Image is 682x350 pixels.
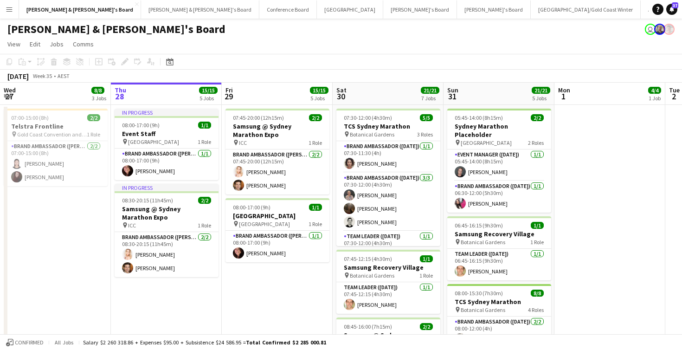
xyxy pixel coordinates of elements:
[225,212,329,220] h3: [GEOGRAPHIC_DATA]
[259,0,317,19] button: Conference Board
[531,290,544,297] span: 8/8
[7,71,29,81] div: [DATE]
[198,138,211,145] span: 1 Role
[446,91,458,102] span: 31
[649,95,661,102] div: 1 Job
[455,290,503,297] span: 08:00-15:30 (7h30m)
[350,131,394,138] span: Botanical Gardens
[113,91,126,102] span: 28
[335,91,347,102] span: 30
[128,222,136,229] span: ICC
[421,95,439,102] div: 7 Jobs
[419,272,433,279] span: 1 Role
[530,239,544,246] span: 1 Role
[7,22,225,36] h1: [PERSON_NAME] & [PERSON_NAME]'s Board
[225,86,233,94] span: Fri
[528,306,544,313] span: 4 Roles
[654,24,665,35] app-user-avatar: Neil Burton
[455,114,503,121] span: 05:45-14:00 (8h15m)
[58,72,70,79] div: AEST
[350,272,394,279] span: Botanical Gardens
[461,239,505,246] span: Botanical Gardens
[7,40,20,48] span: View
[672,2,678,8] span: 37
[92,95,106,102] div: 3 Jobs
[115,205,219,221] h3: Samsung @ Sydney Marathon Expo
[26,38,44,50] a: Edit
[447,216,551,280] div: 06:45-16:15 (9h30m)1/1Samsung Recovery Village Botanical Gardens1 RoleTeam Leader ([DATE])1/106:4...
[666,4,677,15] a: 37
[417,131,433,138] span: 3 Roles
[15,339,44,346] span: Confirmed
[53,339,75,346] span: All jobs
[199,95,217,102] div: 5 Jobs
[122,122,160,129] span: 08:00-17:00 (9h)
[4,122,108,130] h3: Telstra Frontline
[317,0,383,19] button: [GEOGRAPHIC_DATA]
[309,139,322,146] span: 1 Role
[141,0,259,19] button: [PERSON_NAME] & [PERSON_NAME]'s Board
[225,198,329,262] app-job-card: 08:00-17:00 (9h)1/1[GEOGRAPHIC_DATA] [GEOGRAPHIC_DATA]1 RoleBrand Ambassador ([PERSON_NAME])1/108...
[310,95,328,102] div: 5 Jobs
[239,220,290,227] span: [GEOGRAPHIC_DATA]
[115,232,219,277] app-card-role: Brand Ambassador ([PERSON_NAME])2/208:30-20:15 (11h45m)[PERSON_NAME][PERSON_NAME]
[344,323,392,330] span: 08:45-16:00 (7h15m)
[447,298,551,306] h3: TCS Sydney Marathon
[336,109,440,246] app-job-card: 07:30-12:00 (4h30m)5/5TCS Sydney Marathon Botanical Gardens3 RolesBrand Ambassador ([DATE])1/107:...
[447,109,551,213] div: 05:45-14:00 (8h15m)2/2Sydney Marathon Placeholder [GEOGRAPHIC_DATA]2 RolesEvent Manager ([DATE])1...
[531,114,544,121] span: 2/2
[532,95,550,102] div: 5 Jobs
[447,181,551,213] app-card-role: Brand Ambassador ([DATE])1/106:30-12:00 (5h30m)[PERSON_NAME]
[50,40,64,48] span: Jobs
[2,91,16,102] span: 27
[309,114,322,121] span: 2/2
[224,91,233,102] span: 29
[198,197,211,204] span: 2/2
[447,149,551,181] app-card-role: Event Manager ([DATE])1/105:45-14:00 (8h15m)[PERSON_NAME]
[336,282,440,314] app-card-role: Team Leader ([DATE])1/107:45-12:15 (4h30m)[PERSON_NAME]
[336,141,440,173] app-card-role: Brand Ambassador ([DATE])1/107:30-11:30 (4h)[PERSON_NAME]
[310,87,328,94] span: 15/15
[645,24,656,35] app-user-avatar: Jenny Tu
[17,131,87,138] span: Gold Coast Convention and Exhibition Centre
[115,109,219,116] div: In progress
[233,204,270,211] span: 08:00-17:00 (9h)
[30,40,40,48] span: Edit
[668,91,680,102] span: 2
[11,114,49,121] span: 07:00-15:00 (8h)
[461,306,505,313] span: Botanical Gardens
[4,86,16,94] span: Wed
[336,86,347,94] span: Sat
[420,323,433,330] span: 2/2
[199,87,218,94] span: 15/15
[4,38,24,50] a: View
[128,138,179,145] span: [GEOGRAPHIC_DATA]
[532,87,550,94] span: 21/21
[115,149,219,180] app-card-role: Brand Ambassador ([PERSON_NAME])1/108:00-17:00 (9h)[PERSON_NAME]
[420,114,433,121] span: 5/5
[455,222,503,229] span: 06:45-16:15 (9h30m)
[336,250,440,314] app-job-card: 07:45-12:15 (4h30m)1/1Samsung Recovery Village Botanical Gardens1 RoleTeam Leader ([DATE])1/107:4...
[122,197,173,204] span: 08:30-20:15 (11h45m)
[447,249,551,280] app-card-role: Team Leader ([DATE])1/106:45-16:15 (9h30m)[PERSON_NAME]
[669,86,680,94] span: Tue
[46,38,67,50] a: Jobs
[225,109,329,194] app-job-card: 07:45-20:00 (12h15m)2/2Samsung @ Sydney Marathon Expo ICC1 RoleBrand Ambassador ([PERSON_NAME])2/...
[420,255,433,262] span: 1/1
[115,130,219,138] h3: Event Staff
[83,339,326,346] div: Salary $2 260 318.86 + Expenses $95.00 + Subsistence $24 586.95 =
[87,131,100,138] span: 1 Role
[198,222,211,229] span: 1 Role
[225,122,329,139] h3: Samsung @ Sydney Marathon Expo
[457,0,531,19] button: [PERSON_NAME]'s Board
[528,139,544,146] span: 2 Roles
[344,255,392,262] span: 07:45-12:15 (4h30m)
[558,86,570,94] span: Mon
[421,87,439,94] span: 21/21
[4,141,108,186] app-card-role: Brand Ambassador ([PERSON_NAME])2/207:00-15:00 (8h)[PERSON_NAME][PERSON_NAME]
[87,114,100,121] span: 2/2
